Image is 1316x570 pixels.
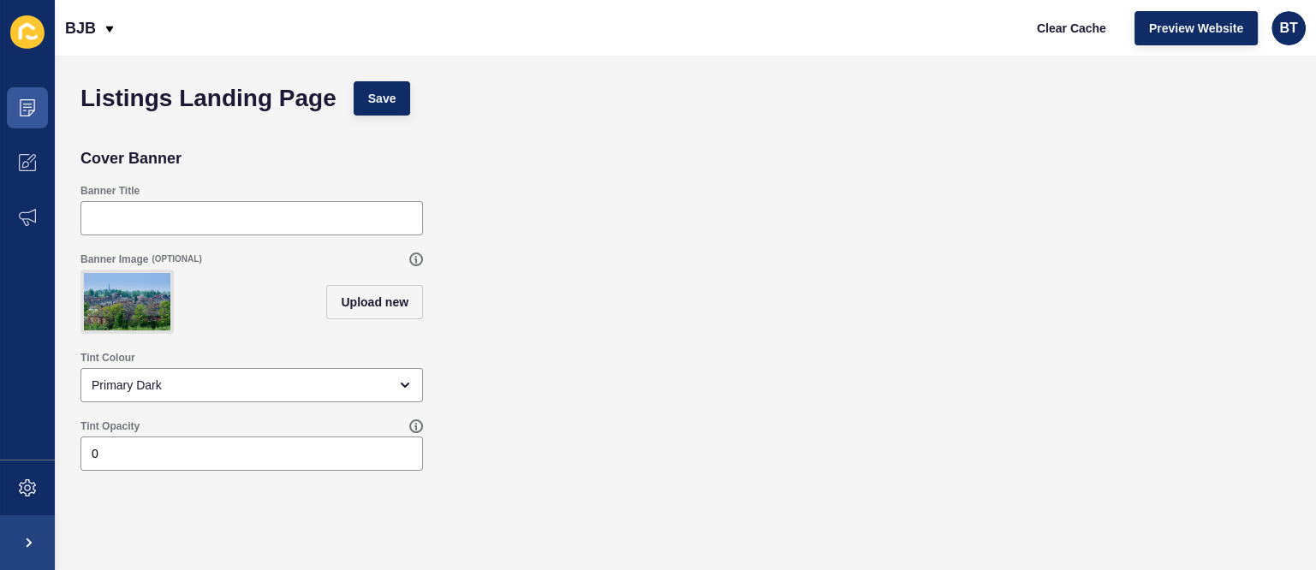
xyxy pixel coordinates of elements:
[1022,11,1121,45] button: Clear Cache
[341,294,408,311] span: Upload new
[80,368,423,402] div: open menu
[368,90,396,107] span: Save
[152,253,201,265] span: (OPTIONAL)
[1279,20,1297,37] span: BT
[65,7,96,50] p: BJB
[80,184,140,198] label: Banner Title
[80,150,182,167] h2: Cover Banner
[84,273,170,330] img: f7d524060c80bdf67e748295138c561c.jpg
[80,351,135,365] label: Tint Colour
[1037,20,1106,37] span: Clear Cache
[80,252,148,266] label: Banner Image
[354,81,411,116] button: Save
[1149,20,1243,37] span: Preview Website
[80,419,140,433] label: Tint Opacity
[80,90,336,107] h1: Listings Landing Page
[1134,11,1258,45] button: Preview Website
[326,285,423,319] button: Upload new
